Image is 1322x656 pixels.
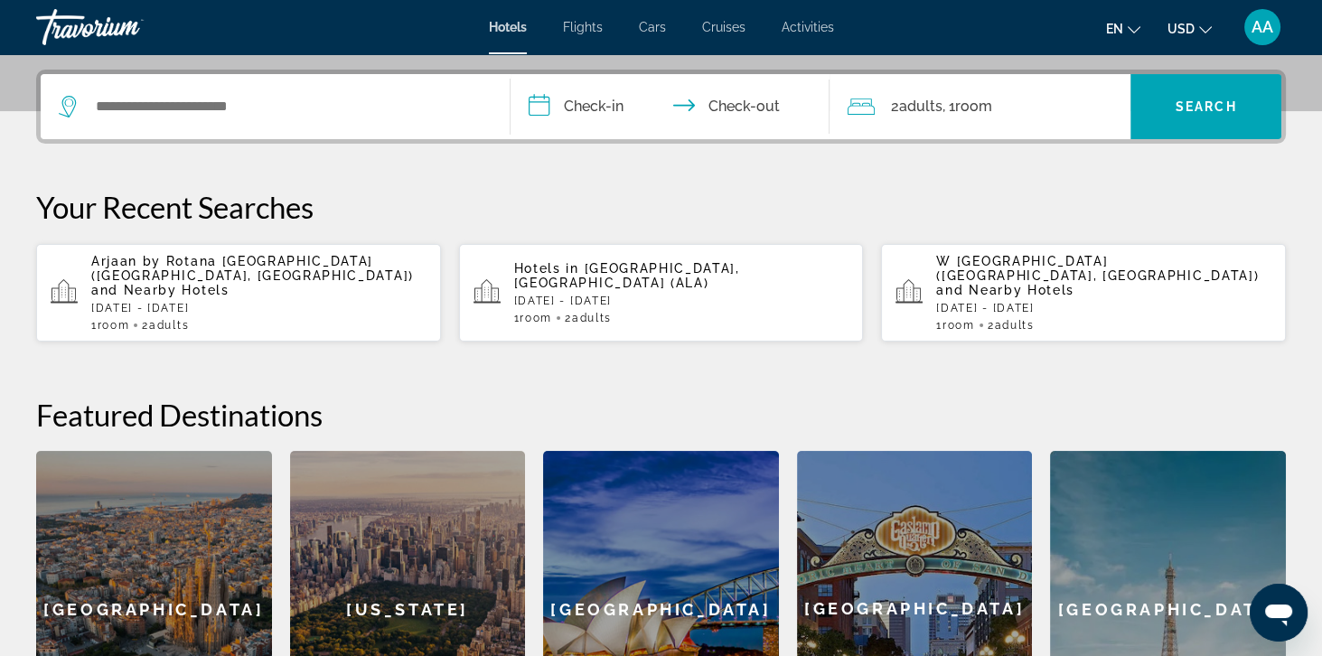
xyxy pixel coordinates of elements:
[98,319,130,332] span: Room
[91,254,414,283] span: Arjaan by Rotana [GEOGRAPHIC_DATA] ([GEOGRAPHIC_DATA], [GEOGRAPHIC_DATA])
[1130,74,1281,139] button: Search
[942,319,975,332] span: Room
[702,20,745,34] a: Cruises
[520,312,552,324] span: Room
[36,4,217,51] a: Travorium
[563,20,603,34] a: Flights
[142,319,189,332] span: 2
[91,283,230,297] span: and Nearby Hotels
[511,74,830,139] button: Check in and out dates
[489,20,527,34] a: Hotels
[514,295,849,307] p: [DATE] - [DATE]
[1106,15,1140,42] button: Change language
[936,254,1259,283] span: W [GEOGRAPHIC_DATA] ([GEOGRAPHIC_DATA], [GEOGRAPHIC_DATA])
[1252,18,1273,36] span: AA
[936,283,1074,297] span: and Nearby Hotels
[565,312,612,324] span: 2
[942,94,992,119] span: , 1
[459,243,864,342] button: Hotels in [GEOGRAPHIC_DATA], [GEOGRAPHIC_DATA] (ALA)[DATE] - [DATE]1Room2Adults
[782,20,834,34] a: Activities
[514,312,552,324] span: 1
[91,319,129,332] span: 1
[41,74,1281,139] div: Search widget
[936,302,1271,314] p: [DATE] - [DATE]
[830,74,1130,139] button: Travelers: 2 adults, 0 children
[994,319,1034,332] span: Adults
[36,243,441,342] button: Arjaan by Rotana [GEOGRAPHIC_DATA] ([GEOGRAPHIC_DATA], [GEOGRAPHIC_DATA]) and Nearby Hotels[DATE]...
[1176,99,1237,114] span: Search
[955,98,992,115] span: Room
[1167,15,1212,42] button: Change currency
[514,261,740,290] span: [GEOGRAPHIC_DATA], [GEOGRAPHIC_DATA] (ALA)
[891,94,942,119] span: 2
[91,302,427,314] p: [DATE] - [DATE]
[572,312,612,324] span: Adults
[1106,22,1123,36] span: en
[988,319,1035,332] span: 2
[1250,584,1308,642] iframe: Кнопка запуска окна обмена сообщениями
[1239,8,1286,46] button: User Menu
[936,319,974,332] span: 1
[36,189,1286,225] p: Your Recent Searches
[639,20,666,34] a: Cars
[881,243,1286,342] button: W [GEOGRAPHIC_DATA] ([GEOGRAPHIC_DATA], [GEOGRAPHIC_DATA]) and Nearby Hotels[DATE] - [DATE]1Room2...
[514,261,579,276] span: Hotels in
[36,397,1286,433] h2: Featured Destinations
[149,319,189,332] span: Adults
[899,98,942,115] span: Adults
[1167,22,1195,36] span: USD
